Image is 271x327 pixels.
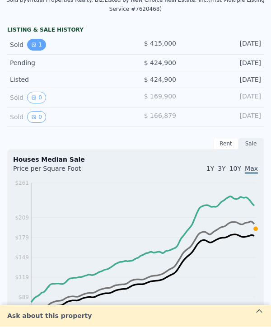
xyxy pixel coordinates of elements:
div: Sold [10,39,91,51]
span: $ 169,900 [144,93,176,100]
tspan: $209 [15,215,29,221]
tspan: $119 [15,275,29,281]
div: Sold [10,92,91,104]
tspan: $261 [15,180,29,187]
span: $ 166,879 [144,112,176,120]
button: View historical data [27,112,46,123]
div: Listed [10,75,91,84]
span: $ 424,900 [144,76,176,84]
div: Pending [10,59,91,68]
div: [DATE] [180,112,261,123]
div: Rent [213,138,238,150]
div: Sale [238,138,264,150]
div: Sold [10,112,91,123]
span: $ 415,000 [144,40,176,47]
div: [DATE] [180,75,261,84]
div: [DATE] [180,39,261,51]
button: View historical data [27,39,46,51]
span: 3Y [218,165,225,173]
div: Price per Square Foot [13,164,135,179]
tspan: $149 [15,255,29,261]
span: 10Y [229,165,241,173]
div: Ask about this property [2,312,97,321]
div: LISTING & SALE HISTORY [7,27,264,36]
div: [DATE] [180,92,261,104]
span: 1Y [206,165,214,173]
span: Max [245,165,258,174]
span: $ 424,900 [144,60,176,67]
div: Houses Median Sale [13,155,258,164]
button: View historical data [27,92,46,104]
div: [DATE] [180,59,261,68]
tspan: $179 [15,235,29,241]
tspan: $89 [19,294,29,301]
